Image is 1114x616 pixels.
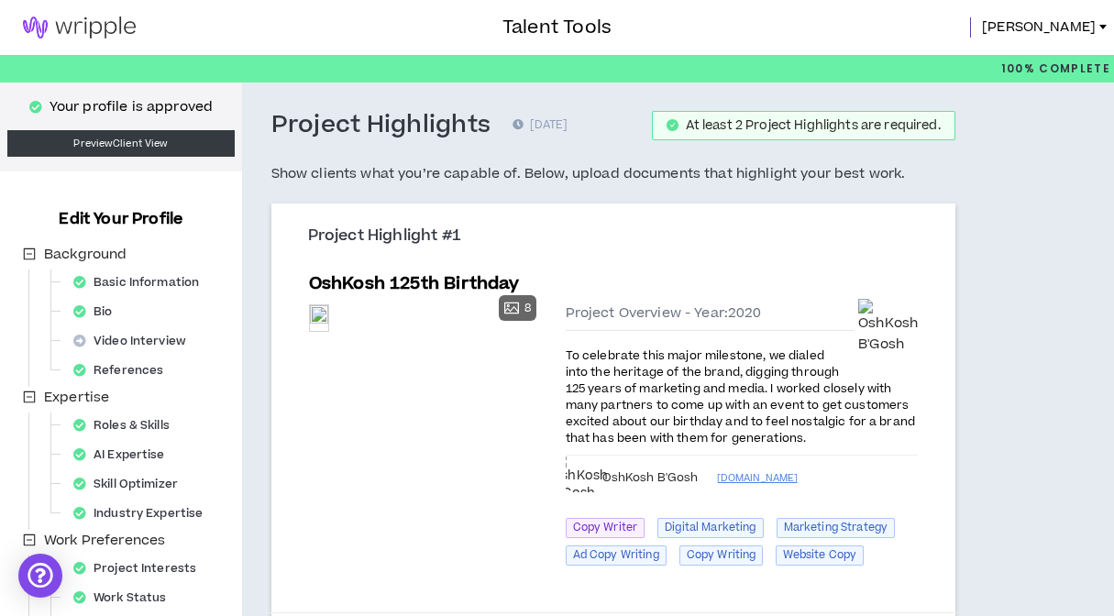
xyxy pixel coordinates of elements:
span: Work Preferences [44,531,165,550]
div: Video Interview [66,328,204,354]
span: Work Preferences [40,530,169,552]
span: Background [44,245,127,264]
span: Complete [1035,60,1110,77]
div: Work Status [66,585,184,610]
a: PreviewClient View [7,130,235,157]
span: [PERSON_NAME] [982,17,1096,38]
h3: Talent Tools [502,14,612,41]
div: OshKosh B'Gosh oshkosh.com [552,453,608,503]
div: Industry Expertise [66,500,221,526]
a: [DOMAIN_NAME] [717,469,918,488]
h5: OshKosh 125th Birthday [309,271,520,297]
h3: Project Highlights [271,110,491,141]
h5: Show clients what you’re capable of. Below, upload documents that highlight your best work. [271,163,955,185]
div: At least 2 Project Highlights are required. [686,119,941,132]
span: To celebrate this major milestone, we dialed into the heritage of the brand, digging through 125 ... [566,347,915,446]
span: Expertise [40,387,113,409]
span: Marketing Strategy [777,518,896,538]
span: Project Overview - Year: 2020 [566,304,762,323]
div: Bio [66,299,131,324]
p: Your profile is approved [50,97,213,117]
span: Website Copy [776,545,864,566]
div: Basic Information [66,269,217,295]
span: check-circle [667,119,678,131]
img: OshKosh B'Gosh [858,299,918,355]
img: OshKosh B'Gosh [552,453,608,503]
div: Skill Optimizer [66,471,196,497]
h3: Project Highlight #1 [308,226,932,247]
span: Copy Writer [566,518,645,538]
div: Roles & Skills [66,412,188,438]
div: Open Intercom Messenger [18,554,62,598]
span: minus-square [23,533,36,546]
span: OshKosh B'Gosh [602,470,699,485]
div: Project Interests [66,555,215,581]
span: minus-square [23,390,36,403]
span: Ad Copy Writing [566,545,667,566]
span: minus-square [23,247,36,260]
div: References [66,357,182,383]
p: 100% [1001,55,1110,82]
span: Background [40,244,130,266]
h3: Edit Your Profile [51,208,190,230]
span: Copy Writing [679,545,764,566]
span: Expertise [44,388,109,407]
div: AI Expertise [66,442,183,467]
span: Digital Marketing [657,518,763,538]
p: [DATE] [513,116,568,135]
